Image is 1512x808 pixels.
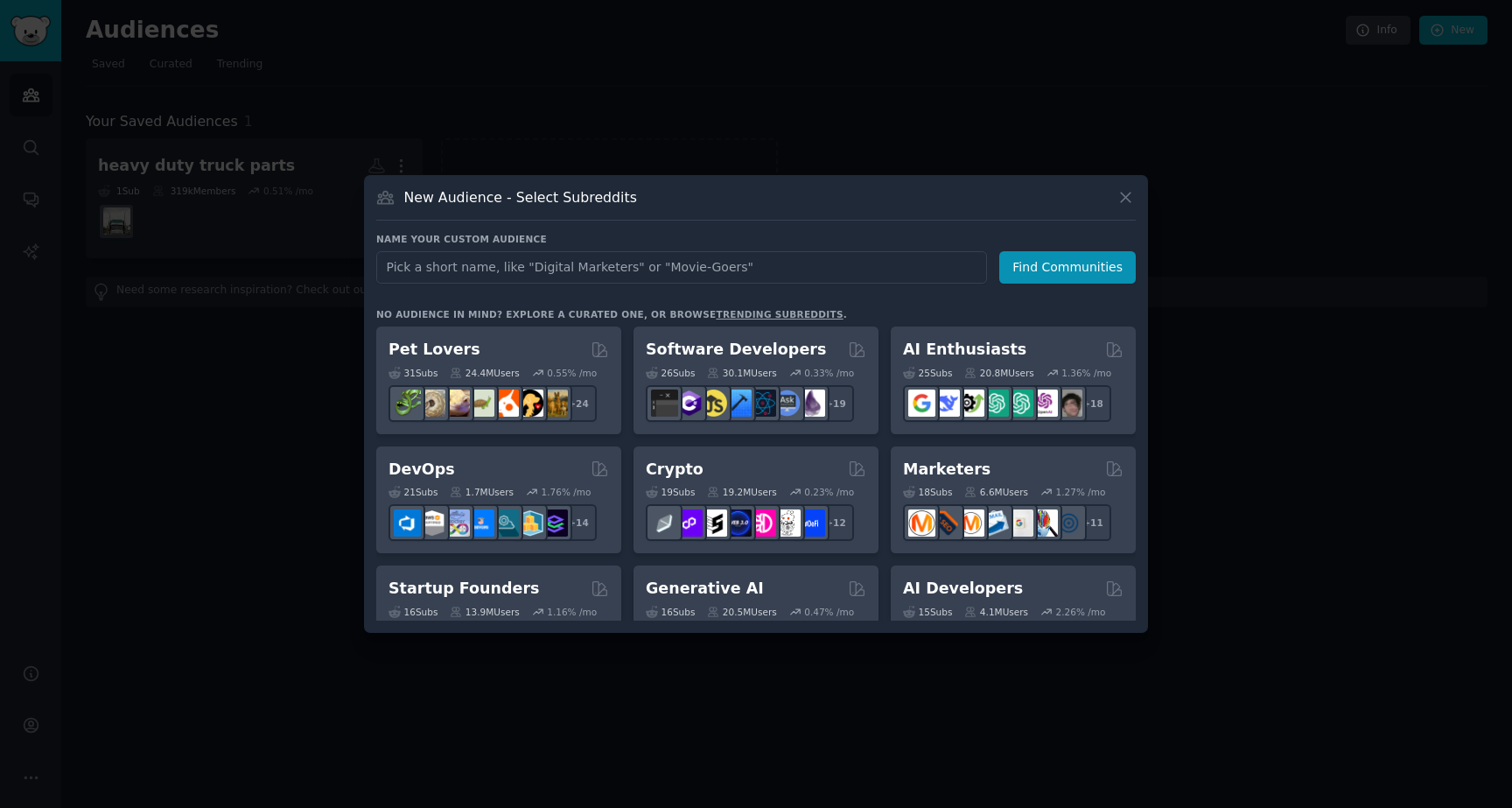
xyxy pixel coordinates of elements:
[646,606,695,618] div: 16 Sub s
[443,509,470,537] img: Docker_DevOps
[798,390,825,417] img: elixir
[804,606,854,618] div: 0.47 % /mo
[707,486,776,498] div: 19.2M Users
[418,390,445,417] img: ballpython
[651,509,678,537] img: ethfinance
[964,606,1028,618] div: 4.1M Users
[964,486,1028,498] div: 6.6M Users
[376,251,987,284] input: Pick a short name, like "Digital Marketers" or "Movie-Goers"
[560,385,597,422] div: + 24
[982,390,1009,417] img: chatgpt_promptDesign
[646,339,826,361] h2: Software Developers
[804,486,854,498] div: 0.23 % /mo
[749,509,776,537] img: defiblockchain
[908,390,935,417] img: GoogleGeminiAI
[724,509,752,537] img: web3
[516,509,543,537] img: aws_cdk
[817,385,854,422] div: + 19
[404,188,637,207] h3: New Audience - Select Subreddits
[957,390,984,417] img: AItoolsCatalog
[749,390,776,417] img: reactnative
[964,367,1033,379] div: 20.8M Users
[773,509,801,537] img: CryptoNews
[541,509,568,537] img: PlatformEngineers
[376,308,847,320] div: No audience in mind? Explore a curated one, or browse .
[547,606,597,618] div: 1.16 % /mo
[376,233,1136,245] h3: Name your custom audience
[467,390,494,417] img: turtle
[1055,509,1082,537] img: OnlineMarketing
[560,504,597,541] div: + 14
[394,509,421,537] img: azuredevops
[903,578,1023,600] h2: AI Developers
[1056,606,1106,618] div: 2.26 % /mo
[957,509,984,537] img: AskMarketing
[1061,367,1111,379] div: 1.36 % /mo
[547,367,597,379] div: 0.55 % /mo
[1055,390,1082,417] img: ArtificalIntelligence
[646,367,695,379] div: 26 Sub s
[450,606,519,618] div: 13.9M Users
[903,339,1026,361] h2: AI Enthusiasts
[700,390,727,417] img: learnjavascript
[388,606,437,618] div: 16 Sub s
[516,390,543,417] img: PetAdvice
[933,390,960,417] img: DeepSeek
[1074,385,1111,422] div: + 18
[646,486,695,498] div: 19 Sub s
[798,509,825,537] img: defi_
[773,390,801,417] img: AskComputerScience
[388,339,480,361] h2: Pet Lovers
[700,509,727,537] img: ethstaker
[903,606,952,618] div: 15 Sub s
[443,390,470,417] img: leopardgeckos
[933,509,960,537] img: bigseo
[492,390,519,417] img: cockatiel
[1006,509,1033,537] img: googleads
[903,367,952,379] div: 25 Sub s
[388,578,539,600] h2: Startup Founders
[675,390,703,417] img: csharp
[724,390,752,417] img: iOSProgramming
[450,367,519,379] div: 24.4M Users
[467,509,494,537] img: DevOpsLinks
[394,390,421,417] img: herpetology
[804,367,854,379] div: 0.33 % /mo
[908,509,935,537] img: content_marketing
[450,486,514,498] div: 1.7M Users
[651,390,678,417] img: software
[542,486,591,498] div: 1.76 % /mo
[541,390,568,417] img: dogbreed
[388,367,437,379] div: 31 Sub s
[707,367,776,379] div: 30.1M Users
[1006,390,1033,417] img: chatgpt_prompts_
[492,509,519,537] img: platformengineering
[1031,509,1058,537] img: MarketingResearch
[716,309,843,320] a: trending subreddits
[646,459,703,481] h2: Crypto
[999,251,1136,284] button: Find Communities
[418,509,445,537] img: AWS_Certified_Experts
[388,459,455,481] h2: DevOps
[675,509,703,537] img: 0xPolygon
[1056,486,1106,498] div: 1.27 % /mo
[982,509,1009,537] img: Emailmarketing
[646,578,764,600] h2: Generative AI
[707,606,776,618] div: 20.5M Users
[1074,504,1111,541] div: + 11
[903,459,990,481] h2: Marketers
[388,486,437,498] div: 21 Sub s
[903,486,952,498] div: 18 Sub s
[817,504,854,541] div: + 12
[1031,390,1058,417] img: OpenAIDev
